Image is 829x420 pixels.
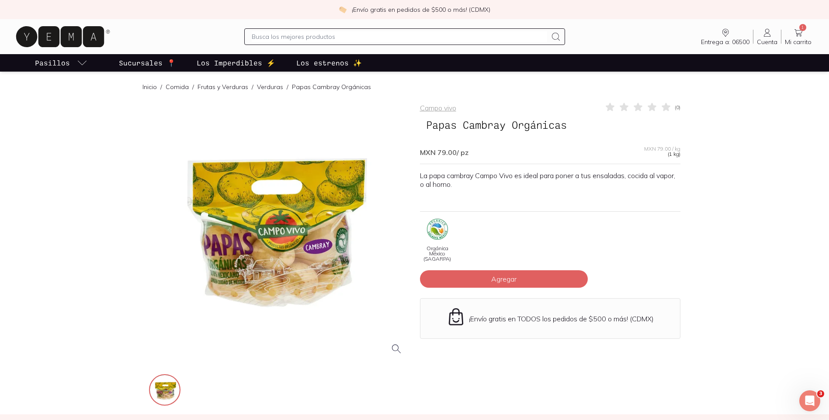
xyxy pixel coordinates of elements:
p: ¡Envío gratis en TODOS los pedidos de $500 o más! (CDMX) [469,314,654,323]
p: Los Imperdibles ⚡️ [197,58,275,68]
span: / [283,83,292,91]
span: / [189,83,198,91]
a: pasillo-todos-link [33,54,89,72]
a: Sucursales 📍 [117,54,177,72]
a: Entrega a: 06500 [697,28,753,46]
a: Verduras [257,83,283,91]
span: MXN 79.00 / kg [644,146,680,151]
img: organic_mx_sagarpa_d5bfe478-d9b9-46b3-8f87-8b6e7c63d533=fwebp-q70-w96 [427,219,448,240]
p: Papas Cambray Orgánicas [292,83,371,91]
a: Los Imperdibles ⚡️ [195,54,277,72]
iframe: Intercom live chat [799,390,820,411]
span: ( 0 ) [675,105,680,110]
span: MXN 79.00 / pz [420,148,468,157]
span: Cuenta [757,38,777,46]
img: 31288-papas-cambray-organicas-campo-vivo-1_0db2e92c-71e4-4cd5-8f23-16356c517fd8=fwebp-q70-w256 [150,375,181,406]
p: Los estrenos ✨ [296,58,362,68]
span: Papas Cambray Orgánicas [420,117,573,133]
a: Comida [166,83,189,91]
p: ¡Envío gratis en pedidos de $500 o más! (CDMX) [352,5,490,14]
span: 1 [799,24,806,31]
img: check [339,6,347,14]
button: Agregar [420,270,588,288]
a: Inicio [142,83,157,91]
span: / [248,83,257,91]
span: Orgánica México (SAGARPA) [420,246,455,262]
p: Sucursales 📍 [119,58,176,68]
a: Los estrenos ✨ [295,54,364,72]
a: Frutas y Verduras [198,83,248,91]
img: Envío [447,307,465,326]
span: Mi carrito [785,38,812,46]
p: Pasillos [35,58,70,68]
a: 1Mi carrito [781,28,815,46]
span: 3 [817,390,824,397]
span: (1 kg) [668,151,680,157]
input: Busca los mejores productos [252,31,547,42]
span: Entrega a: 06500 [701,38,749,46]
a: Campo vivo [420,103,456,112]
span: / [157,83,166,91]
span: Agregar [491,275,517,283]
p: La papa cambray Campo Vivo es ideal para poner a tus ensaladas, cocida al vapor, o al horno. [420,171,680,189]
a: Cuenta [753,28,781,46]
